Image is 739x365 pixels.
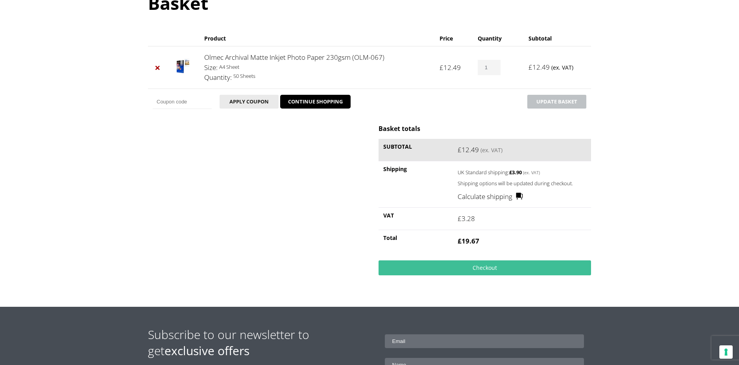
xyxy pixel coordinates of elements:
span: £ [458,236,462,245]
span: £ [458,214,462,223]
a: CONTINUE SHOPPING [280,95,351,109]
button: Apply coupon [220,95,279,109]
dt: Size: [204,63,218,73]
small: (ex. VAT) [551,64,573,71]
img: Olmec Archival Matte Inkjet Photo Paper 230gsm (OLM-067) [177,58,189,74]
span: £ [528,63,532,72]
p: Shipping options will be updated during checkout. [458,179,586,188]
th: Quantity [473,31,524,46]
h2: Basket totals [379,124,591,133]
bdi: 19.67 [458,236,479,245]
th: Price [435,31,473,46]
a: Remove Olmec Archival Matte Inkjet Photo Paper 230gsm (OLM-067) from basket [153,63,163,73]
small: (ex. VAT) [480,146,503,154]
strong: exclusive offers [164,343,249,359]
span: £ [458,145,462,154]
a: Olmec Archival Matte Inkjet Photo Paper 230gsm (OLM-067) [204,53,384,62]
bdi: 3.90 [509,169,522,176]
th: VAT [379,207,453,230]
button: Update basket [527,95,586,109]
th: Subtotal [524,31,591,46]
bdi: 12.49 [458,145,479,154]
span: £ [440,63,443,72]
th: Product [200,31,435,46]
th: Shipping [379,161,453,207]
small: (ex. VAT) [523,170,540,175]
dt: Quantity: [204,72,232,83]
bdi: 12.49 [440,63,461,72]
label: UK Standard shipping: [458,167,574,177]
bdi: 12.49 [528,63,550,72]
bdi: 3.28 [458,214,475,223]
h2: Subscribe to our newsletter to get [148,326,369,359]
input: Email [385,334,584,348]
th: Total [379,230,453,252]
p: A4 Sheet [204,63,430,72]
span: £ [509,169,512,176]
input: Product quantity [478,60,501,75]
input: Coupon code [153,95,212,109]
p: 50 Sheets [204,72,430,81]
th: Subtotal [379,139,453,161]
a: Calculate shipping [458,192,523,202]
button: Your consent preferences for tracking technologies [719,345,733,359]
a: Checkout [379,260,591,275]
